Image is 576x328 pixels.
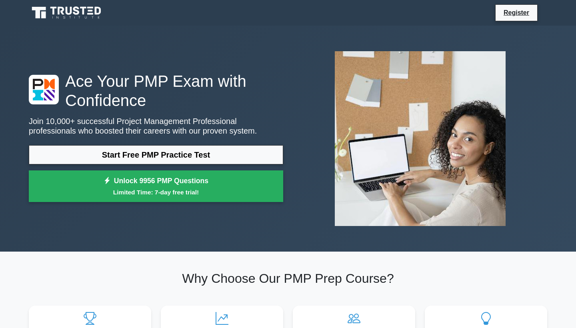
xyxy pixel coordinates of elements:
h1: Ace Your PMP Exam with Confidence [29,72,283,110]
h2: Why Choose Our PMP Prep Course? [29,271,547,286]
p: Join 10,000+ successful Project Management Professional professionals who boosted their careers w... [29,116,283,136]
small: Limited Time: 7-day free trial! [39,188,273,197]
a: Register [499,8,534,18]
a: Unlock 9956 PMP QuestionsLimited Time: 7-day free trial! [29,170,283,202]
a: Start Free PMP Practice Test [29,145,283,164]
